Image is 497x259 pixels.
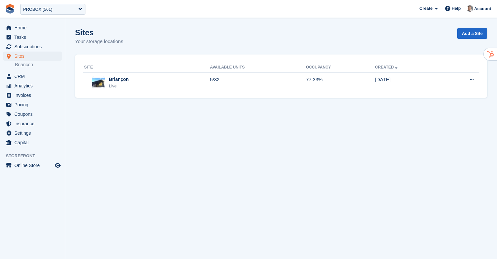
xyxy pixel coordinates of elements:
[457,28,487,39] a: Add a Site
[3,91,62,100] a: menu
[3,119,62,128] a: menu
[3,33,62,42] a: menu
[3,161,62,170] a: menu
[3,100,62,109] a: menu
[14,161,53,170] span: Online Store
[452,5,461,12] span: Help
[474,6,491,12] span: Account
[15,62,62,68] a: Briançon
[210,72,306,93] td: 5/32
[14,91,53,100] span: Invoices
[14,129,53,138] span: Settings
[14,138,53,147] span: Capital
[467,5,473,12] img: Sebastien Bonnier
[3,72,62,81] a: menu
[3,110,62,119] a: menu
[5,4,15,14] img: stora-icon-8386f47178a22dfd0bd8f6a31ec36ba5ce8667c1dd55bd0f319d3a0aa187defe.svg
[3,23,62,32] a: menu
[14,110,53,119] span: Coupons
[210,62,306,73] th: Available Units
[14,72,53,81] span: CRM
[75,28,123,37] h1: Sites
[419,5,432,12] span: Create
[3,81,62,90] a: menu
[375,72,441,93] td: [DATE]
[6,153,65,159] span: Storefront
[92,78,105,87] img: Image of Briançon site
[14,100,53,109] span: Pricing
[14,23,53,32] span: Home
[14,42,53,51] span: Subscriptions
[3,138,62,147] a: menu
[306,62,375,73] th: Occupancy
[75,38,123,45] p: Your storage locations
[54,161,62,169] a: Preview store
[109,76,129,83] div: Briançon
[14,81,53,90] span: Analytics
[23,6,53,13] div: PROBOX (561)
[109,83,129,89] div: Live
[14,119,53,128] span: Insurance
[14,33,53,42] span: Tasks
[375,65,399,69] a: Created
[3,42,62,51] a: menu
[3,52,62,61] a: menu
[14,52,53,61] span: Sites
[306,72,375,93] td: 77.33%
[83,62,210,73] th: Site
[3,129,62,138] a: menu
